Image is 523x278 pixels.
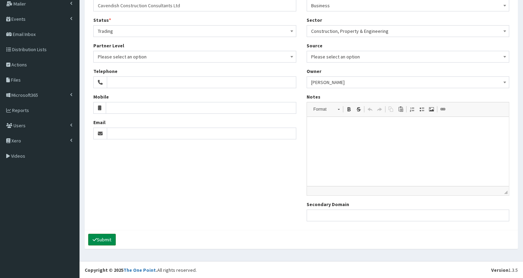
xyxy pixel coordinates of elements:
span: Actions [11,62,27,68]
span: Users [13,122,26,129]
a: Copy (Ctrl+C) [386,105,396,114]
label: Partner Level [93,42,124,49]
a: Paste (Ctrl+V) [396,105,405,114]
a: The One Point [123,267,156,273]
span: Xero [11,138,21,144]
label: Mobile [93,93,109,100]
iframe: Rich Text Editor, notes [307,117,509,186]
span: Construction, Property & Engineering [311,26,505,36]
a: Format [310,104,343,114]
label: Secondary Domain [307,201,349,208]
b: Version [491,267,508,273]
a: Undo (Ctrl+Z) [365,105,375,114]
span: Leahann Barnes [311,77,505,87]
span: Reports [12,107,29,113]
strong: Copyright © 2025 . [85,267,157,273]
label: Status [93,17,111,24]
label: Email [93,119,105,126]
label: Sector [307,17,322,24]
a: Insert/Remove Numbered List [407,105,417,114]
span: Please select an option [307,51,510,63]
span: Videos [11,153,25,159]
a: Bold (Ctrl+B) [344,105,354,114]
span: Construction, Property & Engineering [307,25,510,37]
span: Business [311,1,505,10]
a: Strike Through [354,105,363,114]
label: Telephone [93,68,118,75]
span: Events [11,16,26,22]
label: Owner [307,68,321,75]
label: Notes [307,93,320,100]
div: 1.3.5 [491,267,518,274]
span: Please select an option [98,52,292,62]
span: Leahann Barnes [307,76,510,88]
span: Drag to resize [504,191,507,194]
a: Redo (Ctrl+Y) [375,105,384,114]
span: Files [11,77,21,83]
span: Trading [98,26,292,36]
span: Trading [93,25,296,37]
a: Link (Ctrl+L) [438,105,448,114]
span: Format [310,105,334,114]
span: Distribution Lists [12,46,47,53]
span: Microsoft365 [11,92,38,98]
label: Source [307,42,323,49]
span: Mailer [13,1,26,7]
button: Submit [88,234,116,245]
span: Email Inbox [13,31,36,37]
span: Please select an option [311,52,505,62]
a: Insert/Remove Bulleted List [417,105,427,114]
a: Image [427,105,436,114]
span: Please select an option [93,51,296,63]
